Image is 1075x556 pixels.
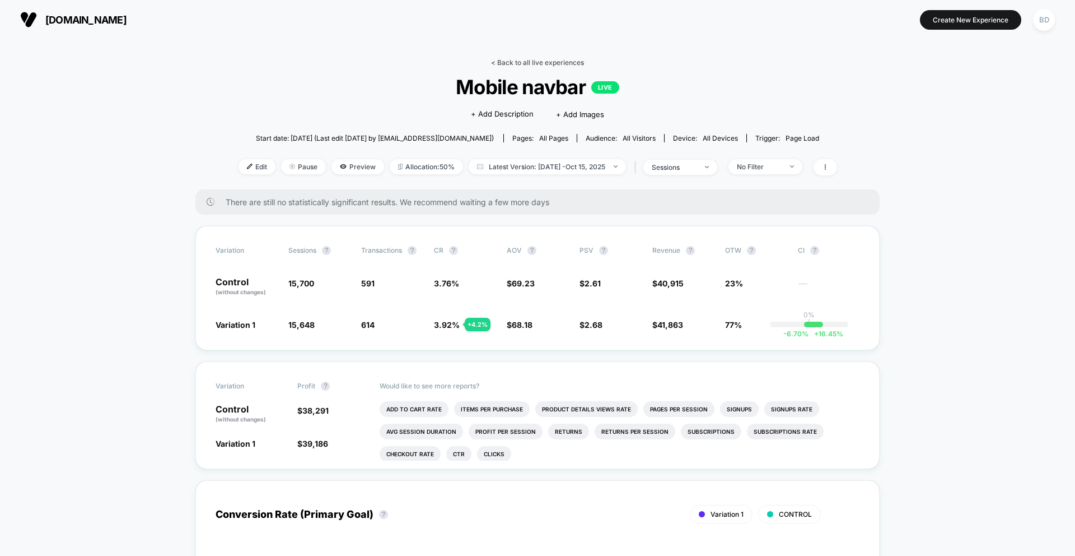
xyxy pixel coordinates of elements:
[652,320,683,330] span: $
[477,446,511,462] li: Clicks
[380,446,441,462] li: Checkout Rate
[239,159,275,174] span: Edit
[380,401,448,417] li: Add To Cart Rate
[434,246,443,254] span: CR
[380,382,860,390] p: Would like to see more reports?
[331,159,384,174] span: Preview
[434,320,460,330] span: 3.92 %
[711,510,744,518] span: Variation 1
[705,166,709,168] img: end
[247,164,253,169] img: edit
[725,279,743,288] span: 23%
[361,320,375,330] span: 614
[657,279,684,288] span: 40,915
[268,75,807,99] span: Mobile navbar
[548,424,589,439] li: Returns
[216,405,286,424] p: Control
[471,109,534,120] span: + Add Description
[686,246,695,255] button: ?
[507,320,532,330] span: $
[491,58,584,67] a: < Back to all live experiences
[512,279,535,288] span: 69.23
[454,401,530,417] li: Items Per Purchase
[808,330,843,338] span: 16.45 %
[652,163,697,172] div: sessions
[216,277,277,296] p: Control
[507,279,535,288] span: $
[595,424,675,439] li: Returns Per Session
[302,439,328,448] span: 39,186
[664,134,746,142] span: Device:
[803,311,815,319] p: 0%
[539,134,568,142] span: all pages
[652,279,684,288] span: $
[20,11,37,28] img: Visually logo
[786,134,819,142] span: Page Load
[1033,9,1055,31] div: BD
[681,424,741,439] li: Subscriptions
[507,246,522,254] span: AOV
[361,246,402,254] span: Transactions
[783,330,808,338] span: -6.70 %
[216,382,277,391] span: Variation
[920,10,1021,30] button: Create New Experience
[591,81,619,94] p: LIVE
[579,279,601,288] span: $
[1030,8,1058,31] button: BD
[556,110,604,119] span: + Add Images
[725,320,742,330] span: 77%
[380,424,463,439] li: Avg Session Duration
[288,279,314,288] span: 15,700
[289,164,295,169] img: end
[623,134,656,142] span: All Visitors
[764,401,819,417] li: Signups Rate
[216,320,255,330] span: Variation 1
[398,164,403,170] img: rebalance
[579,246,593,254] span: PSV
[808,319,810,327] p: |
[652,246,680,254] span: Revenue
[469,159,626,174] span: Latest Version: [DATE] - Oct 15, 2025
[226,197,857,207] span: There are still no statistically significant results. We recommend waiting a few more days
[599,246,608,255] button: ?
[737,163,782,171] div: No Filter
[434,279,459,288] span: 3.76 %
[720,401,759,417] li: Signups
[579,320,602,330] span: $
[465,318,490,331] div: + 4.2 %
[586,134,656,142] div: Audience:
[477,164,483,169] img: calendar
[643,401,714,417] li: Pages Per Session
[449,246,458,255] button: ?
[755,134,819,142] div: Trigger:
[703,134,738,142] span: all devices
[297,439,328,448] span: $
[288,246,316,254] span: Sessions
[747,424,824,439] li: Subscriptions Rate
[297,382,315,390] span: Profit
[585,279,601,288] span: 2.61
[747,246,756,255] button: ?
[657,320,683,330] span: 41,863
[297,406,329,415] span: $
[779,510,812,518] span: CONTROL
[17,11,130,29] button: [DOMAIN_NAME]
[288,320,315,330] span: 15,648
[814,330,819,338] span: +
[321,382,330,391] button: ?
[798,246,859,255] span: CI
[810,246,819,255] button: ?
[585,320,602,330] span: 2.68
[527,246,536,255] button: ?
[469,424,543,439] li: Profit Per Session
[322,246,331,255] button: ?
[535,401,638,417] li: Product Details Views Rate
[512,134,568,142] div: Pages:
[281,159,326,174] span: Pause
[798,280,859,296] span: ---
[614,165,618,168] img: end
[361,279,375,288] span: 591
[216,246,277,255] span: Variation
[302,406,329,415] span: 38,291
[725,246,787,255] span: OTW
